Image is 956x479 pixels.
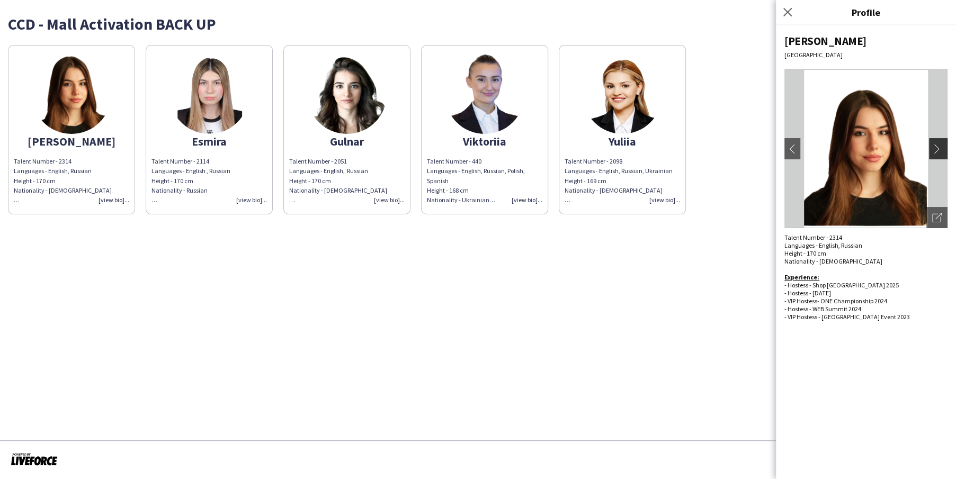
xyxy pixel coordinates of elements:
[784,281,948,289] div: - Hostess - Shop [GEOGRAPHIC_DATA] 2025
[14,137,129,146] div: [PERSON_NAME]
[784,241,882,265] span: Languages - English, Russian Height - 170 cm Nationality - [DEMOGRAPHIC_DATA]
[784,305,948,313] div: - Hostess - WEB Summit 2024
[784,233,842,241] span: Talent Number - 2314
[289,167,368,175] span: Languages - English, Russian
[445,55,524,134] img: thumb-885c0aca-82b4-446e-aefd-6130df4181ab.png
[784,51,948,59] div: [GEOGRAPHIC_DATA]
[784,313,948,321] div: - VIP Hostess - [GEOGRAPHIC_DATA] Event 2023
[289,186,387,194] span: Nationality - [DEMOGRAPHIC_DATA]
[776,5,956,19] h3: Profile
[32,55,111,134] img: thumb-b083d176-5831-489b-b25d-683b51895855.png
[427,157,525,204] span: Talent Number - 440 Languages - English, Russian, Polish, Spanish Height - 168 cm Nationality - U...
[8,16,948,32] div: CCD - Mall Activation BACK UP
[784,34,948,48] div: [PERSON_NAME]
[427,137,542,146] div: Viktoriia
[169,55,249,134] img: thumb-55ec526b-8e2b-400c-bdde-69d9839ff84d.png
[565,137,680,146] div: Yuliia
[926,207,948,228] div: Open photos pop-in
[784,273,819,281] b: Experience:
[307,55,387,134] img: thumb-c1daa408-3f4e-4daf-973d-e9d8305fab80.png
[583,55,662,134] img: thumb-29c183d3-be3f-4c16-8136-a7e7975988e6.png
[14,157,72,165] span: Talent Number - 2314
[289,157,347,165] span: Talent Number - 2051
[11,451,58,466] img: Powered by Liveforce
[289,177,331,185] span: Height - 170 cm
[14,167,112,204] span: Languages - English, Russian Height - 170 cm Nationality - [DEMOGRAPHIC_DATA]
[565,157,673,194] span: Talent Number - 2098 Languages - English, Russian, Ukrainian Height - 169 cm Nationality - [DEMOG...
[784,69,948,228] img: Crew avatar or photo
[151,157,230,204] span: Talent Number - 2114 Languages - English , Russian Height - 170 cm Nationality - Russian
[151,137,267,146] div: Esmira
[784,297,948,305] div: - VIP Hostess- ONE Championship 2024
[289,137,405,146] div: Gulnar
[784,289,948,297] div: - Hostess - [DATE]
